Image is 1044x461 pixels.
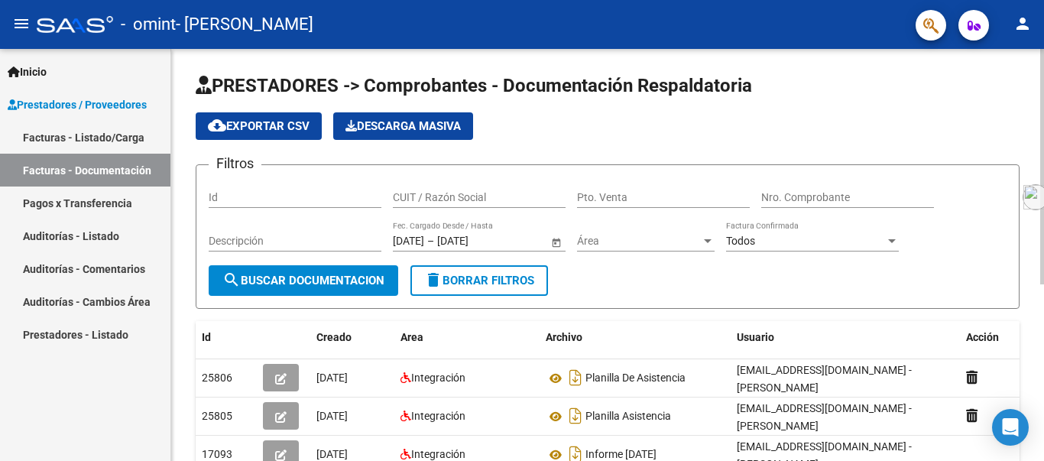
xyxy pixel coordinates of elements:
mat-icon: search [222,271,241,289]
span: [DATE] [316,372,348,384]
span: [DATE] [316,448,348,460]
span: – [427,235,434,248]
i: Descargar documento [566,365,585,390]
span: 17093 [202,448,232,460]
span: [EMAIL_ADDRESS][DOMAIN_NAME] - [PERSON_NAME] [737,402,912,432]
span: Buscar Documentacion [222,274,384,287]
i: Descargar documento [566,404,585,428]
h3: Filtros [209,153,261,174]
button: Descarga Masiva [333,112,473,140]
span: Descarga Masiva [345,119,461,133]
button: Exportar CSV [196,112,322,140]
span: Prestadores / Proveedores [8,96,147,113]
span: Archivo [546,331,582,343]
button: Open calendar [548,234,564,250]
span: PRESTADORES -> Comprobantes - Documentación Respaldatoria [196,75,752,96]
span: 25806 [202,372,232,384]
div: Open Intercom Messenger [992,409,1029,446]
span: Usuario [737,331,774,343]
button: Buscar Documentacion [209,265,398,296]
span: Id [202,331,211,343]
mat-icon: person [1013,15,1032,33]
mat-icon: delete [424,271,443,289]
span: Integración [411,372,465,384]
span: Creado [316,331,352,343]
span: Planilla Asistencia [585,411,671,423]
input: Fecha inicio [393,235,424,248]
span: Todos [726,235,755,247]
span: - omint [121,8,176,41]
span: Integración [411,448,465,460]
span: - [PERSON_NAME] [176,8,313,41]
span: Acción [966,331,999,343]
span: Area [400,331,423,343]
span: [EMAIL_ADDRESS][DOMAIN_NAME] - [PERSON_NAME] [737,364,912,394]
span: Integración [411,410,465,422]
input: Fecha fin [437,235,512,248]
button: Borrar Filtros [410,265,548,296]
span: Área [577,235,701,248]
span: Exportar CSV [208,119,310,133]
span: [DATE] [316,410,348,422]
mat-icon: menu [12,15,31,33]
span: Planilla De Asistencia [585,372,686,385]
mat-icon: cloud_download [208,116,226,135]
span: 25805 [202,410,232,422]
span: Informe [DATE] [585,449,657,461]
span: Inicio [8,63,47,80]
span: Borrar Filtros [424,274,534,287]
